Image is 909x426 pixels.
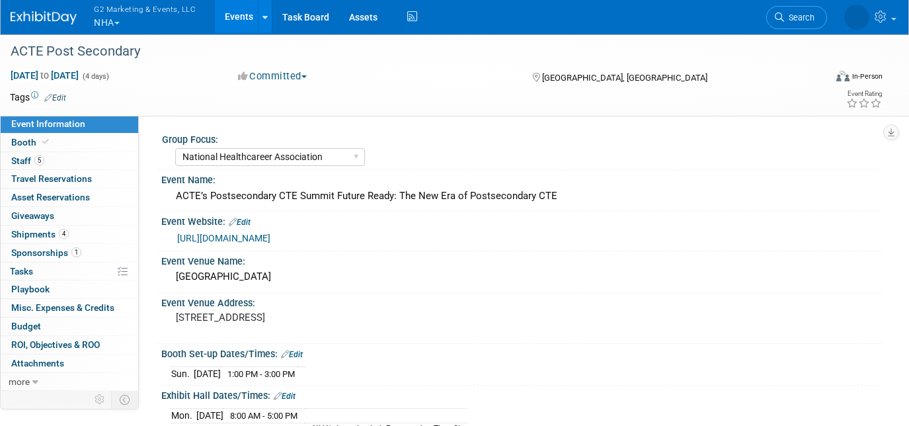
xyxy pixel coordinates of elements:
[11,284,50,294] span: Playbook
[161,212,883,229] div: Event Website:
[274,392,296,401] a: Edit
[44,93,66,103] a: Edit
[11,192,90,202] span: Asset Reservations
[59,229,69,239] span: 4
[11,118,85,129] span: Event Information
[177,233,270,243] a: [URL][DOMAIN_NAME]
[11,321,41,331] span: Budget
[227,369,295,379] span: 1:00 PM - 3:00 PM
[1,263,138,280] a: Tasks
[194,366,221,380] td: [DATE]
[71,247,81,257] span: 1
[233,69,312,83] button: Committed
[1,189,138,206] a: Asset Reservations
[11,229,69,239] span: Shipments
[851,71,883,81] div: In-Person
[11,339,100,350] span: ROI, Objectives & ROO
[10,266,33,277] span: Tasks
[89,391,112,408] td: Personalize Event Tab Strip
[196,408,223,423] td: [DATE]
[542,73,707,83] span: [GEOGRAPHIC_DATA], [GEOGRAPHIC_DATA]
[38,70,51,81] span: to
[171,366,194,380] td: Sun.
[161,344,883,361] div: Booth Set-up Dates/Times:
[1,373,138,391] a: more
[11,137,52,148] span: Booth
[1,355,138,372] a: Attachments
[162,130,877,146] div: Group Focus:
[81,72,109,81] span: (4 days)
[230,411,297,421] span: 8:00 AM - 5:00 PM
[1,152,138,170] a: Staff5
[281,350,303,359] a: Edit
[846,91,882,97] div: Event Rating
[11,210,54,221] span: Giveaways
[11,11,77,24] img: ExhibitDay
[784,13,814,22] span: Search
[11,155,44,166] span: Staff
[10,91,66,104] td: Tags
[161,386,883,403] div: Exhibit Hall Dates/Times:
[171,267,873,287] div: [GEOGRAPHIC_DATA]
[171,186,873,206] div: ACTE’s Postsecondary CTE Summit Future Ready: The New Era of Postsecondary CTE
[754,69,883,89] div: Event Format
[42,138,49,146] i: Booth reservation complete
[94,2,196,16] span: G2 Marketing & Events, LLC
[1,336,138,354] a: ROI, Objectives & ROO
[9,376,30,387] span: more
[1,226,138,243] a: Shipments4
[161,251,883,268] div: Event Venue Name:
[1,207,138,225] a: Giveaways
[1,170,138,188] a: Travel Reservations
[229,218,251,227] a: Edit
[11,302,114,313] span: Misc. Expenses & Credits
[1,134,138,151] a: Booth
[6,40,809,64] div: ACTE Post Secondary
[1,280,138,298] a: Playbook
[11,247,81,258] span: Sponsorships
[161,170,883,187] div: Event Name:
[34,155,44,165] span: 5
[176,312,448,323] pre: [STREET_ADDRESS]
[1,318,138,335] a: Budget
[171,408,196,423] td: Mon.
[112,391,139,408] td: Toggle Event Tabs
[1,115,138,133] a: Event Information
[1,244,138,262] a: Sponsorships1
[844,5,869,30] img: Laine Butler
[11,173,92,184] span: Travel Reservations
[161,293,883,310] div: Event Venue Address:
[1,299,138,317] a: Misc. Expenses & Credits
[836,71,850,81] img: Format-Inperson.png
[11,358,64,368] span: Attachments
[10,69,79,81] span: [DATE] [DATE]
[766,6,827,29] a: Search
